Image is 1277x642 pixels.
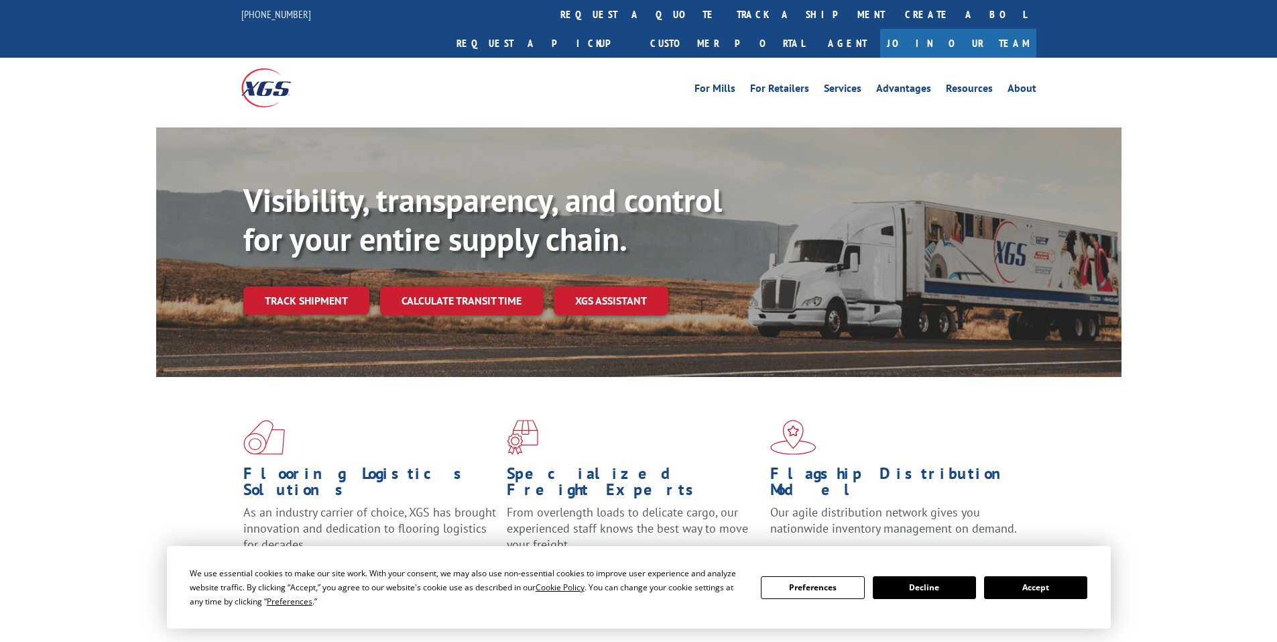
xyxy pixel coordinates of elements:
button: Accept [984,576,1087,599]
b: Visibility, transparency, and control for your entire supply chain. [243,179,722,260]
span: Our agile distribution network gives you nationwide inventory management on demand. [770,504,1017,536]
a: Customer Portal [640,29,814,58]
a: [PHONE_NUMBER] [241,7,311,21]
button: Decline [873,576,976,599]
a: Resources [946,83,993,98]
a: Request a pickup [446,29,640,58]
a: Track shipment [243,286,369,315]
img: xgs-icon-focused-on-flooring-red [507,420,538,455]
p: From overlength loads to delicate cargo, our experienced staff knows the best way to move your fr... [507,504,760,564]
span: Preferences [267,596,312,607]
a: About [1008,83,1036,98]
a: Agent [814,29,880,58]
a: XGS ASSISTANT [554,286,668,315]
a: For Retailers [750,83,809,98]
h1: Specialized Freight Experts [507,466,760,504]
div: We use essential cookies to make our site work. With your consent, we may also use non-essential ... [190,566,745,608]
a: Advantages [876,83,931,98]
a: Calculate transit time [380,286,543,315]
h1: Flagship Distribution Model [770,466,1024,504]
h1: Flooring Logistics Solutions [243,466,497,504]
a: For Mills [694,83,735,98]
span: Cookie Policy [536,582,585,593]
img: xgs-icon-flagship-distribution-model-red [770,420,816,455]
button: Preferences [761,576,864,599]
a: Join Our Team [880,29,1036,58]
img: xgs-icon-total-supply-chain-intelligence-red [243,420,285,455]
a: Services [824,83,861,98]
div: Cookie Consent Prompt [167,546,1111,629]
span: As an industry carrier of choice, XGS has brought innovation and dedication to flooring logistics... [243,504,496,552]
